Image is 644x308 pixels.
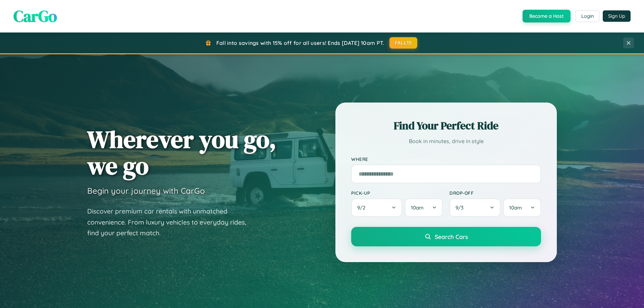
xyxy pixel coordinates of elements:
[405,198,443,217] button: 10am
[13,5,57,27] span: CarGo
[87,206,255,239] p: Discover premium car rentals with unmatched convenience. From luxury vehicles to everyday rides, ...
[523,10,571,22] button: Become a Host
[351,156,541,162] label: Where
[87,186,205,196] h3: Begin your journey with CarGo
[351,136,541,146] p: Book in minutes, drive in style
[216,40,384,46] span: Fall into savings with 15% off for all users! Ends [DATE] 10am PT.
[351,198,402,217] button: 9/2
[411,204,424,211] span: 10am
[503,198,541,217] button: 10am
[449,190,541,196] label: Drop-off
[455,204,467,211] span: 9 / 3
[351,118,541,133] h2: Find Your Perfect Ride
[449,198,500,217] button: 9/3
[87,126,276,179] h1: Wherever you go, we go
[603,10,631,22] button: Sign Up
[357,204,369,211] span: 9 / 2
[576,10,599,22] button: Login
[351,190,443,196] label: Pick-up
[351,227,541,246] button: Search Cars
[389,37,418,49] button: FALL15
[509,204,522,211] span: 10am
[435,233,468,240] span: Search Cars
